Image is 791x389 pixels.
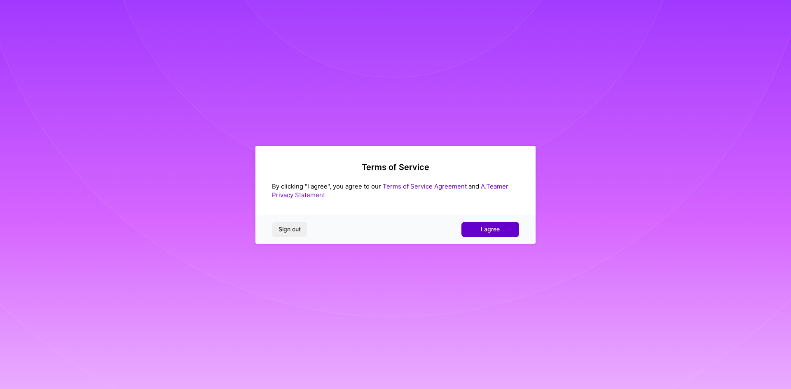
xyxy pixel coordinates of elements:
[272,162,519,172] h2: Terms of Service
[278,225,301,233] span: Sign out
[272,222,307,237] button: Sign out
[481,225,500,233] span: I agree
[272,182,519,199] div: By clicking "I agree", you agree to our and
[383,182,467,190] a: Terms of Service Agreement
[461,222,519,237] button: I agree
